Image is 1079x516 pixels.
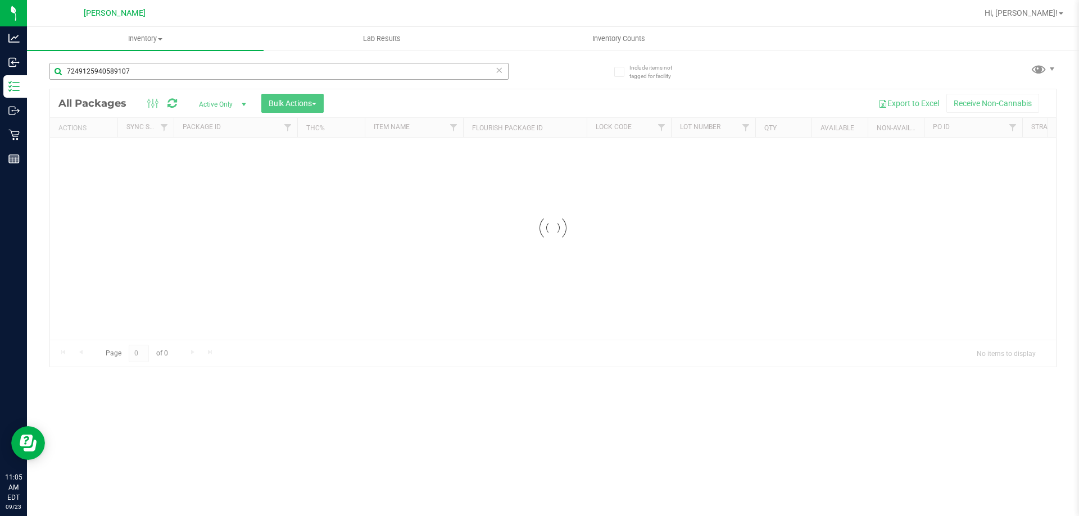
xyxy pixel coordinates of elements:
[27,27,264,51] a: Inventory
[8,57,20,68] inline-svg: Inbound
[500,27,737,51] a: Inventory Counts
[577,34,660,44] span: Inventory Counts
[8,33,20,44] inline-svg: Analytics
[985,8,1058,17] span: Hi, [PERSON_NAME]!
[5,503,22,511] p: 09/23
[348,34,416,44] span: Lab Results
[264,27,500,51] a: Lab Results
[27,34,264,44] span: Inventory
[5,472,22,503] p: 11:05 AM EDT
[629,63,686,80] span: Include items not tagged for facility
[8,153,20,165] inline-svg: Reports
[8,105,20,116] inline-svg: Outbound
[495,63,503,77] span: Clear
[8,81,20,92] inline-svg: Inventory
[84,8,146,18] span: [PERSON_NAME]
[11,426,45,460] iframe: Resource center
[8,129,20,140] inline-svg: Retail
[49,63,509,80] input: Search Package ID, Item Name, SKU, Lot or Part Number...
